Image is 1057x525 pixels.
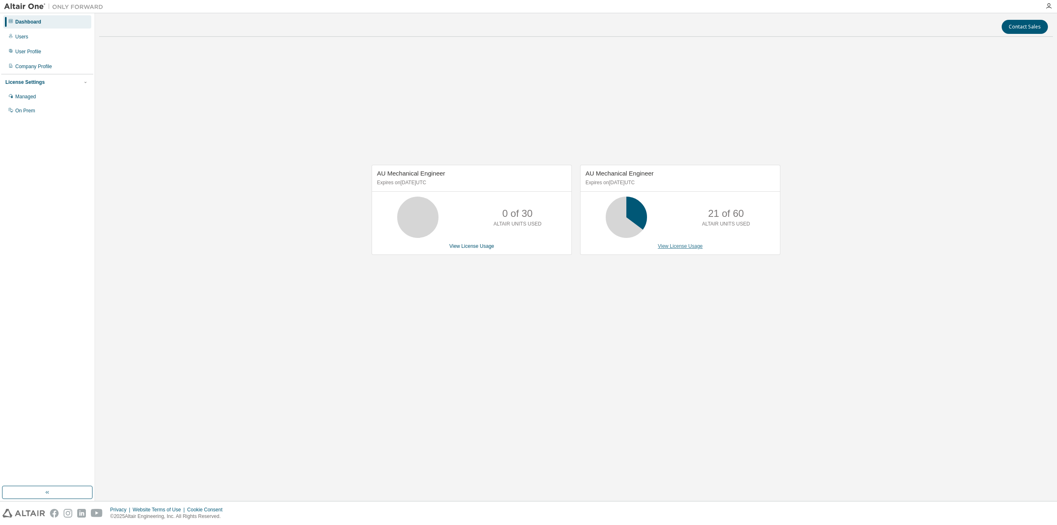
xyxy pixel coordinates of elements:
img: youtube.svg [91,509,103,518]
div: Users [15,33,28,40]
div: Privacy [110,506,133,513]
p: 21 of 60 [708,207,744,221]
div: Dashboard [15,19,41,25]
img: facebook.svg [50,509,59,518]
div: User Profile [15,48,41,55]
img: altair_logo.svg [2,509,45,518]
button: Contact Sales [1002,20,1048,34]
div: Company Profile [15,63,52,70]
div: Cookie Consent [187,506,227,513]
div: License Settings [5,79,45,86]
a: View License Usage [658,243,703,249]
p: ALTAIR UNITS USED [702,221,750,228]
div: Website Terms of Use [133,506,187,513]
p: Expires on [DATE] UTC [377,179,564,186]
img: linkedin.svg [77,509,86,518]
div: Managed [15,93,36,100]
p: © 2025 Altair Engineering, Inc. All Rights Reserved. [110,513,228,520]
div: On Prem [15,107,35,114]
p: ALTAIR UNITS USED [493,221,541,228]
span: AU Mechanical Engineer [585,170,654,177]
p: 0 of 30 [502,207,533,221]
img: Altair One [4,2,107,11]
span: AU Mechanical Engineer [377,170,445,177]
img: instagram.svg [64,509,72,518]
a: View License Usage [449,243,494,249]
p: Expires on [DATE] UTC [585,179,773,186]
